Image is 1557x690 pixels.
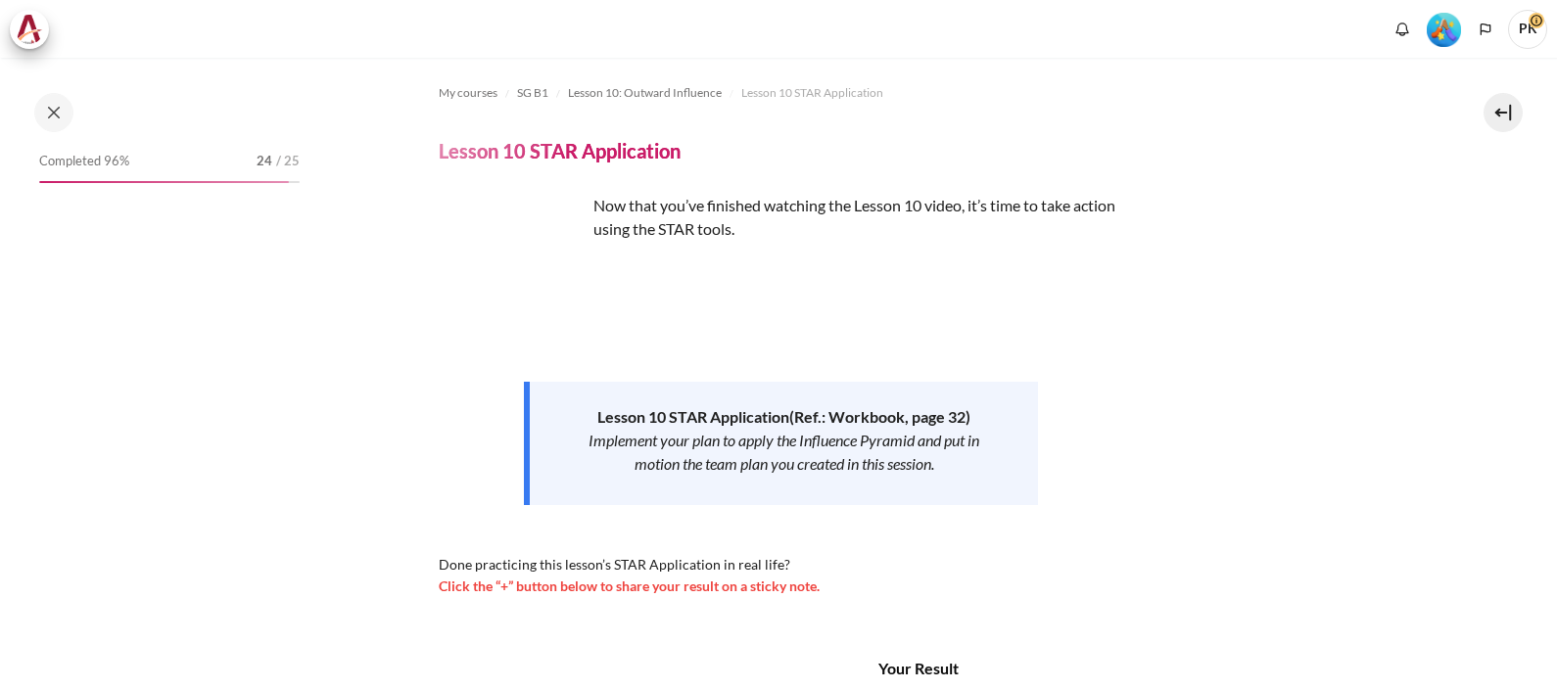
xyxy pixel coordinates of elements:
h4: Lesson 10 STAR Application [439,138,681,163]
span: Done practicing this lesson’s STAR Application in real life? [439,556,790,573]
strong: ( ) [789,407,970,426]
a: SG B1 [517,81,548,105]
div: Level #5 [1427,11,1461,47]
span: / 25 [276,152,300,171]
span: SG B1 [517,84,548,102]
div: Show notification window with no new notifications [1388,15,1417,44]
h4: Your Result [439,657,1398,680]
img: wsrr [439,194,586,341]
img: Architeck [16,15,43,44]
a: Level #5 [1419,11,1469,47]
button: Languages [1471,15,1500,44]
div: 96% [39,181,289,183]
p: Implement your plan to apply the Influence Pyramid and put in motion the team plan you created in... [565,429,1003,476]
span: Click the “+” button below to share your result on a sticky note. [439,577,820,594]
strong: Lesson 10 STAR Application [597,407,789,426]
span: Completed 96% [39,152,129,171]
span: PK [1508,10,1547,49]
a: Architeck Architeck [10,10,59,49]
span: Ref.: Workbook, page 32 [794,407,966,426]
nav: Navigation bar [439,77,1418,109]
a: Lesson 10: Outward Influence [568,81,722,105]
span: Now that you’ve finished watching the Lesson 10 video, it’s time to take action using the STAR to... [593,196,1115,238]
a: My courses [439,81,497,105]
span: My courses [439,84,497,102]
img: Level #5 [1427,13,1461,47]
a: Lesson 10 STAR Application [741,81,883,105]
span: Lesson 10: Outward Influence [568,84,722,102]
a: User menu [1508,10,1547,49]
span: Lesson 10 STAR Application [741,84,883,102]
span: 24 [257,152,272,171]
